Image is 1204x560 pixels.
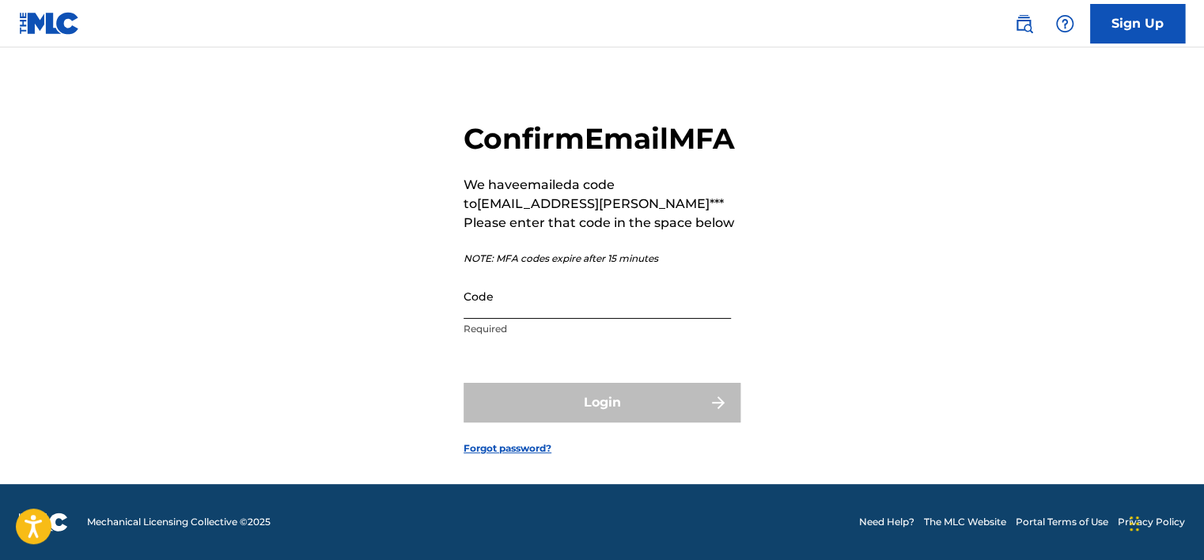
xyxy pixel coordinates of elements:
[1049,8,1081,40] div: Help
[1130,500,1139,547] div: Drag
[1008,8,1039,40] a: Public Search
[19,12,80,35] img: MLC Logo
[464,252,740,266] p: NOTE: MFA codes expire after 15 minutes
[1016,515,1108,529] a: Portal Terms of Use
[1118,515,1185,529] a: Privacy Policy
[924,515,1006,529] a: The MLC Website
[464,176,740,214] p: We have emailed a code to [EMAIL_ADDRESS][PERSON_NAME]***
[1090,4,1185,44] a: Sign Up
[859,515,914,529] a: Need Help?
[464,322,731,336] p: Required
[464,214,740,233] p: Please enter that code in the space below
[464,121,740,157] h2: Confirm Email MFA
[87,515,271,529] span: Mechanical Licensing Collective © 2025
[19,513,68,532] img: logo
[1014,14,1033,33] img: search
[464,441,551,456] a: Forgot password?
[1055,14,1074,33] img: help
[1125,484,1204,560] iframe: Chat Widget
